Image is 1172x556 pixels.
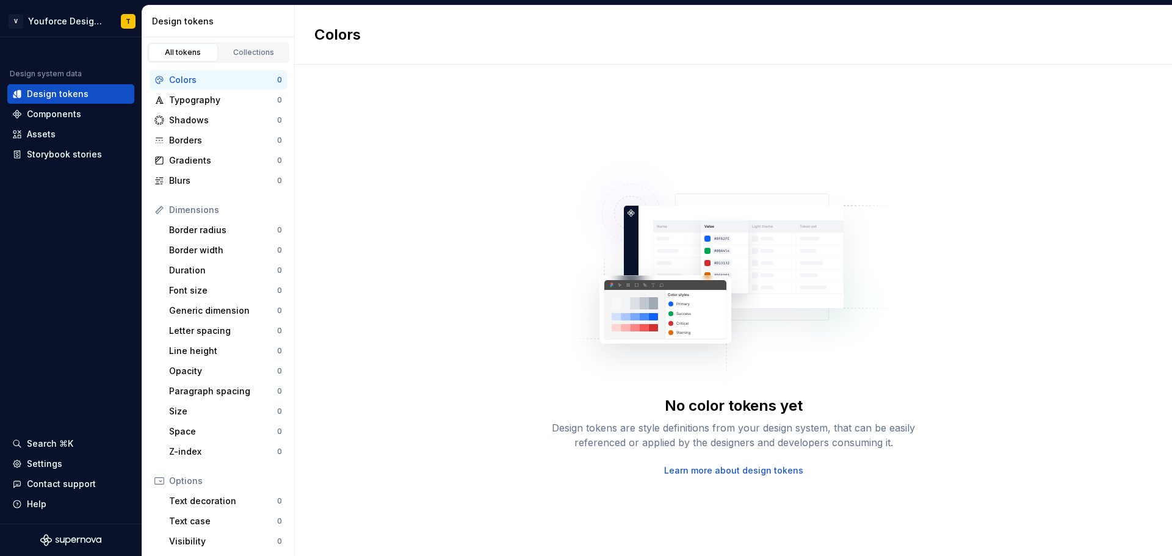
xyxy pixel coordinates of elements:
div: Design system data [10,69,82,79]
div: Design tokens are style definitions from your design system, that can be easily referenced or app... [538,421,929,450]
svg: Supernova Logo [40,534,101,546]
a: Size0 [164,402,287,421]
a: Z-index0 [164,442,287,461]
div: Dimensions [169,204,282,216]
a: Storybook stories [7,145,134,164]
div: 0 [277,516,282,526]
a: Generic dimension0 [164,301,287,320]
div: Size [169,405,277,417]
div: Design tokens [27,88,89,100]
a: Text decoration0 [164,491,287,511]
div: All tokens [153,48,214,57]
a: Font size0 [164,281,287,300]
div: Settings [27,458,62,470]
div: Gradients [169,154,277,167]
div: Letter spacing [169,325,277,337]
div: 0 [277,265,282,275]
div: Line height [169,345,277,357]
div: Font size [169,284,277,297]
div: 0 [277,346,282,356]
div: Generic dimension [169,305,277,317]
h2: Colors [314,25,361,45]
div: 0 [277,75,282,85]
div: 0 [277,326,282,336]
div: Z-index [169,446,277,458]
div: Text decoration [169,495,277,507]
div: Storybook stories [27,148,102,161]
button: Help [7,494,134,514]
a: Assets [7,125,134,144]
div: Space [169,425,277,438]
a: Shadows0 [150,110,287,130]
div: Components [27,108,81,120]
div: Typography [169,94,277,106]
div: 0 [277,536,282,546]
button: Contact support [7,474,134,494]
div: 0 [277,176,282,186]
div: 0 [277,225,282,235]
a: Opacity0 [164,361,287,381]
div: Youforce Design System [28,15,106,27]
a: Line height0 [164,341,287,361]
div: Border width [169,244,277,256]
a: Colors0 [150,70,287,90]
a: Border radius0 [164,220,287,240]
div: Options [169,475,282,487]
a: Settings [7,454,134,474]
div: 0 [277,386,282,396]
div: T [126,16,131,26]
div: Search ⌘K [27,438,73,450]
a: Design tokens [7,84,134,104]
div: Duration [169,264,277,276]
div: Collections [223,48,284,57]
div: 0 [277,115,282,125]
div: 0 [277,447,282,457]
button: Search ⌘K [7,434,134,453]
div: 0 [277,366,282,376]
div: Border radius [169,224,277,236]
div: Blurs [169,175,277,187]
div: Design tokens [152,15,289,27]
a: Borders0 [150,131,287,150]
div: Contact support [27,478,96,490]
div: 0 [277,286,282,295]
a: Learn more about design tokens [664,464,803,477]
div: Shadows [169,114,277,126]
div: Colors [169,74,277,86]
div: Borders [169,134,277,146]
div: No color tokens yet [665,396,803,416]
a: Letter spacing0 [164,321,287,341]
div: 0 [277,135,282,145]
div: 0 [277,406,282,416]
div: 0 [277,306,282,316]
a: Border width0 [164,240,287,260]
div: 0 [277,496,282,506]
div: Help [27,498,46,510]
div: Text case [169,515,277,527]
a: Components [7,104,134,124]
a: Paragraph spacing0 [164,381,287,401]
div: Paragraph spacing [169,385,277,397]
button: VYouforce Design SystemT [2,8,139,34]
a: Blurs0 [150,171,287,190]
a: Visibility0 [164,532,287,551]
div: 0 [277,427,282,436]
div: Opacity [169,365,277,377]
div: 0 [277,245,282,255]
div: 0 [277,156,282,165]
a: Duration0 [164,261,287,280]
div: Visibility [169,535,277,547]
div: V [9,14,23,29]
a: Text case0 [164,511,287,531]
div: Assets [27,128,56,140]
a: Space0 [164,422,287,441]
a: Gradients0 [150,151,287,170]
div: 0 [277,95,282,105]
a: Typography0 [150,90,287,110]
